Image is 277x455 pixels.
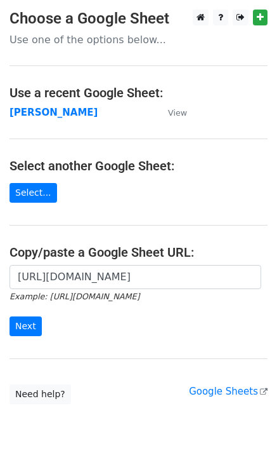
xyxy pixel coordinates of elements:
[10,33,267,46] p: Use one of the options below...
[155,107,187,118] a: View
[10,10,267,28] h3: Choose a Google Sheet
[168,108,187,118] small: View
[189,386,267,397] a: Google Sheets
[10,265,261,289] input: Paste your Google Sheet URL here
[10,107,98,118] a: [PERSON_NAME]
[10,245,267,260] h4: Copy/paste a Google Sheet URL:
[10,384,71,404] a: Need help?
[10,85,267,100] h4: Use a recent Google Sheet:
[10,158,267,173] h4: Select another Google Sheet:
[10,183,57,203] a: Select...
[10,316,42,336] input: Next
[10,292,139,301] small: Example: [URL][DOMAIN_NAME]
